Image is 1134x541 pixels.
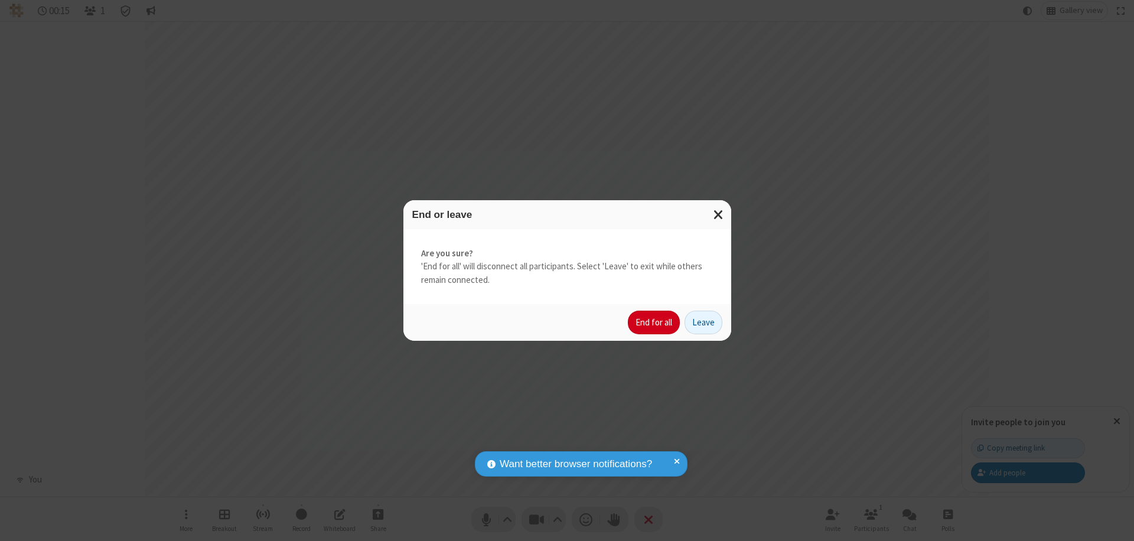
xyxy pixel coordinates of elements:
button: Leave [685,311,722,334]
button: End for all [628,311,680,334]
strong: Are you sure? [421,247,713,260]
div: 'End for all' will disconnect all participants. Select 'Leave' to exit while others remain connec... [403,229,731,305]
span: Want better browser notifications? [500,457,652,472]
h3: End or leave [412,209,722,220]
button: Close modal [706,200,731,229]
